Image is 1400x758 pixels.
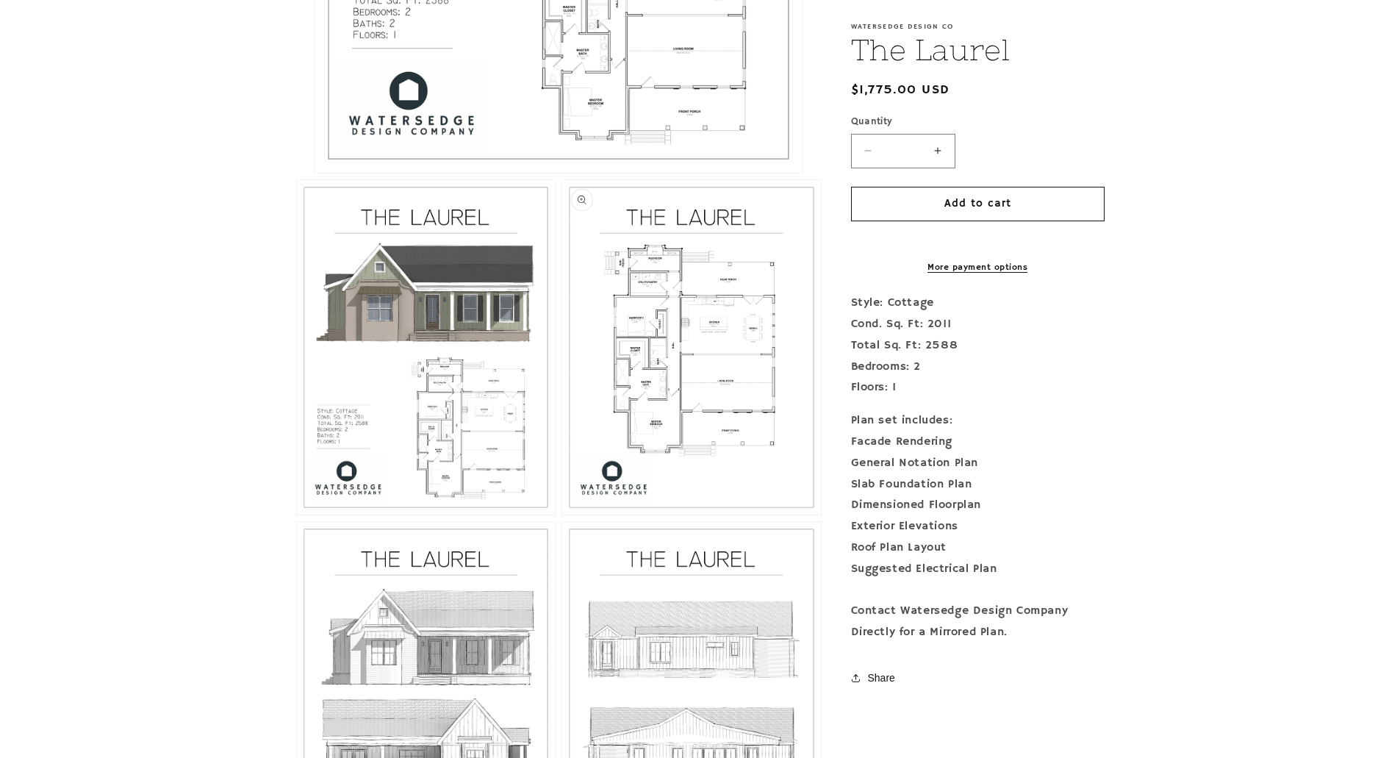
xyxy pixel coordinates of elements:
div: Slab Foundation Plan [851,474,1105,496]
button: Share [851,662,900,694]
div: Exterior Elevations [851,516,1105,537]
p: Watersedge Design Co [851,22,1105,31]
h1: The Laurel [851,31,1105,69]
div: Dimensioned Floorplan [851,495,1105,516]
div: Contact Watersedge Design Company Directly for a Mirrored Plan. [851,601,1105,643]
label: Quantity [851,115,1105,129]
span: $1,775.00 USD [851,80,950,100]
button: Add to cart [851,187,1105,221]
div: General Notation Plan [851,453,1105,474]
a: More payment options [851,261,1105,274]
div: Plan set includes: [851,410,1105,432]
div: Roof Plan Layout [851,537,1105,559]
p: Style: Cottage Cond. Sq. Ft: 2011 Total Sq. Ft: 2588 Bedrooms: 2 Floors: 1 [851,293,1105,398]
div: Facade Rendering [851,432,1105,453]
div: Suggested Electrical Plan [851,559,1105,580]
